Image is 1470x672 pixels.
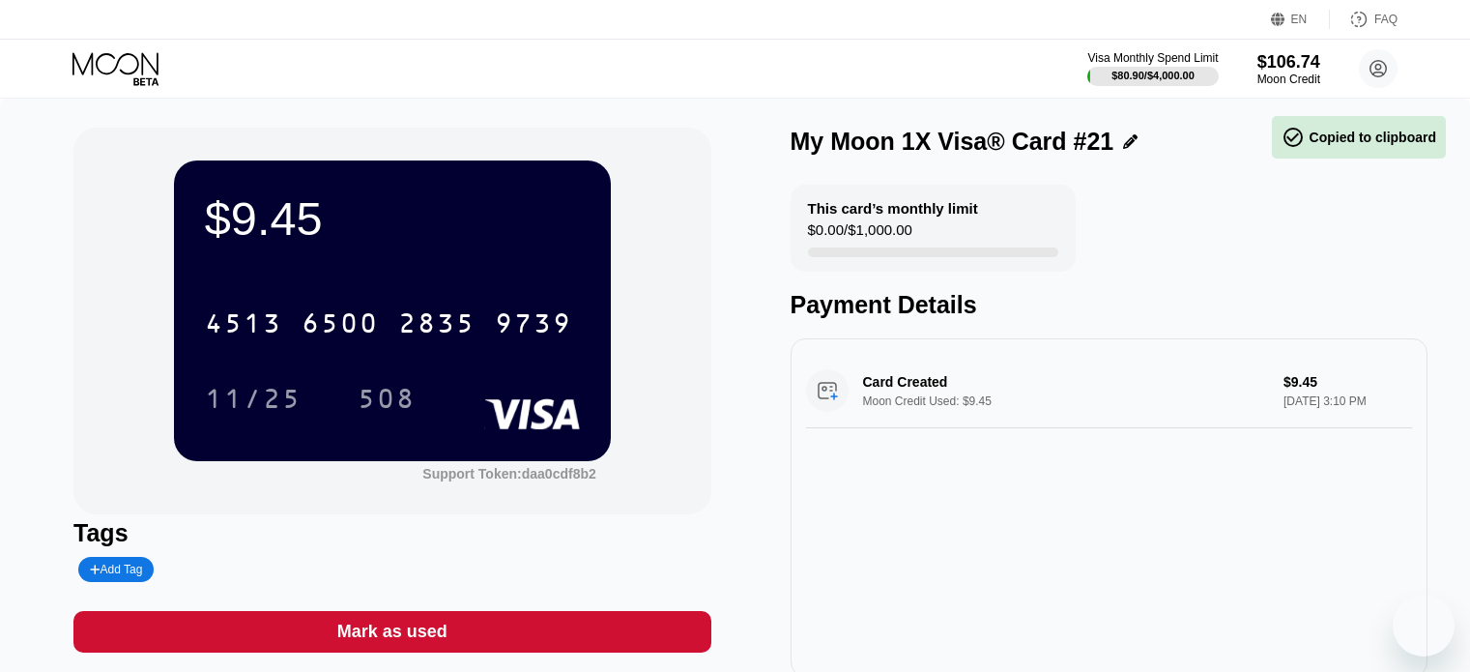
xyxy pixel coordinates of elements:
[1282,126,1436,149] div: Copied to clipboard
[343,374,430,423] div: 508
[808,221,912,248] div: $0.00 / $1,000.00
[1271,10,1330,29] div: EN
[205,310,282,341] div: 4513
[1330,10,1398,29] div: FAQ
[808,200,978,217] div: This card’s monthly limit
[78,557,154,582] div: Add Tag
[193,299,584,347] div: 4513650028359739
[1374,13,1398,26] div: FAQ
[90,563,142,576] div: Add Tag
[495,310,572,341] div: 9739
[1087,51,1218,86] div: Visa Monthly Spend Limit$80.90/$4,000.00
[791,128,1114,156] div: My Moon 1X Visa® Card #21
[1257,52,1320,86] div: $106.74Moon Credit
[73,519,710,547] div: Tags
[1257,52,1320,73] div: $106.74
[1257,73,1320,86] div: Moon Credit
[1393,595,1455,657] iframe: Dugme za pokretanje prozora za razmenu poruka
[205,191,580,246] div: $9.45
[1291,13,1308,26] div: EN
[190,374,316,423] div: 11/25
[1087,51,1218,65] div: Visa Monthly Spend Limit
[302,310,379,341] div: 6500
[73,611,710,653] div: Mark as used
[1282,126,1305,149] span: 
[422,466,595,482] div: Support Token: daa0cdf8b2
[337,621,447,643] div: Mark as used
[1111,70,1195,81] div: $80.90 / $4,000.00
[422,466,595,482] div: Support Token:daa0cdf8b2
[398,310,476,341] div: 2835
[791,291,1427,319] div: Payment Details
[205,386,302,417] div: 11/25
[358,386,416,417] div: 508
